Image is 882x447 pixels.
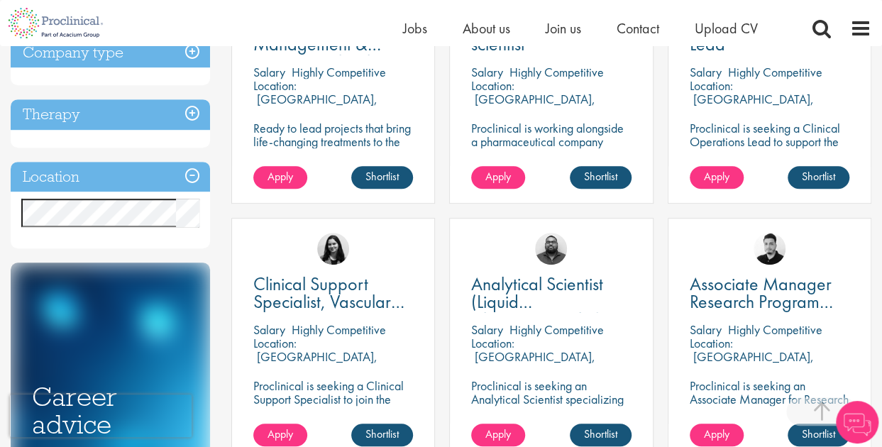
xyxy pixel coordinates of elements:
[253,77,297,94] span: Location:
[509,321,604,338] p: Highly Competitive
[570,424,632,446] a: Shortlist
[471,335,514,351] span: Location:
[471,275,631,311] a: Analytical Scientist (Liquid Chromatography)
[10,394,192,437] iframe: reCAPTCHA
[471,272,603,331] span: Analytical Scientist (Liquid Chromatography)
[728,64,822,80] p: Highly Competitive
[471,91,595,121] p: [GEOGRAPHIC_DATA], [GEOGRAPHIC_DATA]
[695,19,758,38] a: Upload CV
[690,275,849,311] a: Associate Manager Research Program Management
[836,401,878,443] img: Chatbot
[690,379,849,446] p: Proclinical is seeking an Associate Manager for Research Program Management to join a dynamic tea...
[253,91,377,121] p: [GEOGRAPHIC_DATA], [GEOGRAPHIC_DATA]
[471,321,503,338] span: Salary
[471,77,514,94] span: Location:
[471,18,631,53] a: Digital Biomarker scientist
[471,166,525,189] a: Apply
[570,166,632,189] a: Shortlist
[509,64,604,80] p: Highly Competitive
[253,121,413,202] p: Ready to lead projects that bring life-changing treatments to the world? Join our client at the f...
[471,64,503,80] span: Salary
[788,166,849,189] a: Shortlist
[463,19,510,38] a: About us
[253,348,377,378] p: [GEOGRAPHIC_DATA], [GEOGRAPHIC_DATA]
[471,121,631,189] p: Proclinical is working alongside a pharmaceutical company seeking a Digital Biomarker Scientist t...
[754,233,785,265] img: Anderson Maldonado
[32,383,189,438] h3: Career advice
[690,64,722,80] span: Salary
[617,19,659,38] a: Contact
[253,335,297,351] span: Location:
[351,166,413,189] a: Shortlist
[690,121,849,175] p: Proclinical is seeking a Clinical Operations Lead to support the delivery of clinical trials in o...
[690,77,733,94] span: Location:
[11,162,210,192] h3: Location
[253,64,285,80] span: Salary
[471,424,525,446] a: Apply
[268,426,293,441] span: Apply
[690,18,849,53] a: Clinical Operations Lead
[728,321,822,338] p: Highly Competitive
[690,272,833,331] span: Associate Manager Research Program Management
[471,379,631,446] p: Proclinical is seeking an Analytical Scientist specializing in Liquid Chromatography to join our ...
[11,38,210,68] h3: Company type
[704,169,729,184] span: Apply
[11,99,210,130] h3: Therapy
[485,169,511,184] span: Apply
[292,64,386,80] p: Highly Competitive
[253,321,285,338] span: Salary
[253,166,307,189] a: Apply
[471,348,595,378] p: [GEOGRAPHIC_DATA], [GEOGRAPHIC_DATA]
[535,233,567,265] img: Ashley Bennett
[403,19,427,38] a: Jobs
[292,321,386,338] p: Highly Competitive
[788,424,849,446] a: Shortlist
[704,426,729,441] span: Apply
[253,424,307,446] a: Apply
[253,275,413,311] a: Clinical Support Specialist, Vascular PVI
[690,321,722,338] span: Salary
[317,233,349,265] img: Indre Stankeviciute
[546,19,581,38] a: Join us
[253,18,413,53] a: Manager, Project Management & Operational Delivery
[690,166,744,189] a: Apply
[690,424,744,446] a: Apply
[253,272,404,331] span: Clinical Support Specialist, Vascular PVI
[268,169,293,184] span: Apply
[690,91,814,121] p: [GEOGRAPHIC_DATA], [GEOGRAPHIC_DATA]
[351,424,413,446] a: Shortlist
[690,348,814,378] p: [GEOGRAPHIC_DATA], [GEOGRAPHIC_DATA]
[485,426,511,441] span: Apply
[690,335,733,351] span: Location:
